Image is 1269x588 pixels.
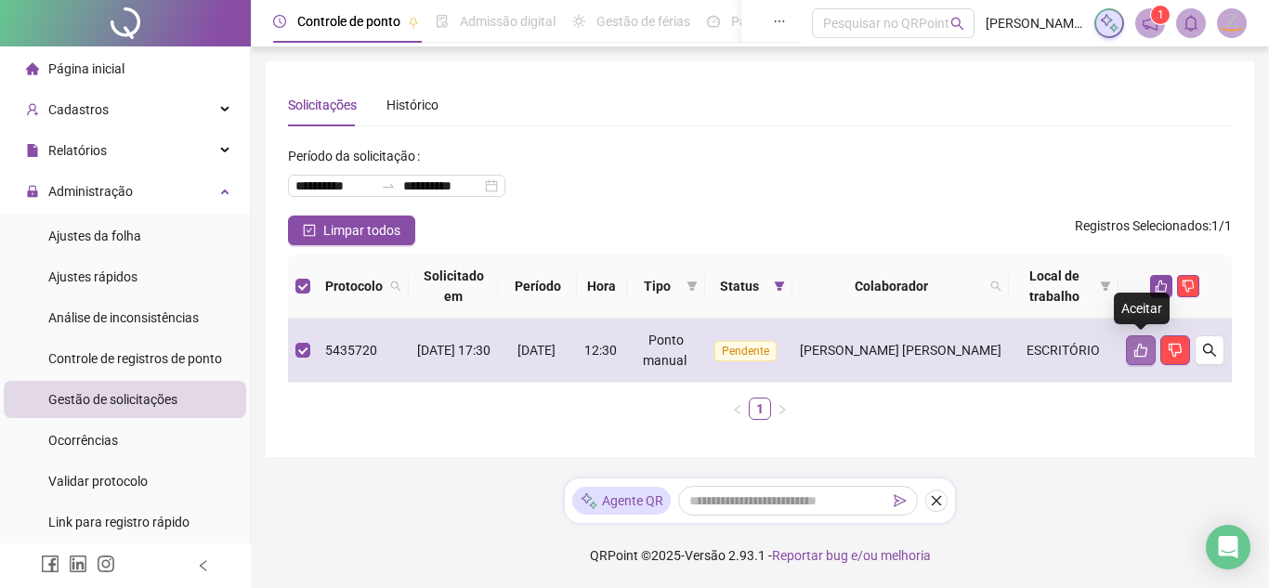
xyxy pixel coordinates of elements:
[48,351,222,366] span: Controle de registros de ponto
[48,392,177,407] span: Gestão de solicitações
[386,95,438,115] div: Histórico
[325,343,377,358] span: 5435720
[48,61,124,76] span: Página inicial
[1218,9,1246,37] img: 18328
[48,310,199,325] span: Análise de inconsistências
[800,343,1001,358] span: [PERSON_NAME] [PERSON_NAME]
[572,15,585,28] span: sun
[774,281,785,292] span: filter
[1182,280,1195,293] span: dislike
[517,343,556,358] span: [DATE]
[390,281,401,292] span: search
[634,276,680,296] span: Tipo
[323,220,400,241] span: Limpar todos
[26,62,39,75] span: home
[48,143,107,158] span: Relatórios
[325,276,383,296] span: Protocolo
[1100,281,1111,292] span: filter
[770,272,789,300] span: filter
[1206,525,1250,569] div: Open Intercom Messenger
[97,555,115,573] span: instagram
[48,433,118,448] span: Ocorrências
[777,404,788,415] span: right
[580,491,598,511] img: sparkle-icon.fc2bf0ac1784a2077858766a79e2daf3.svg
[986,13,1083,33] span: [PERSON_NAME] ADVOGADOS
[771,398,793,420] button: right
[417,343,491,358] span: [DATE] 17:30
[288,216,415,245] button: Limpar todos
[1142,15,1158,32] span: notification
[197,559,210,572] span: left
[773,15,786,28] span: ellipsis
[26,103,39,116] span: user-add
[687,281,698,292] span: filter
[1016,266,1092,307] span: Local de trabalho
[26,144,39,157] span: file
[297,14,400,29] span: Controle de ponto
[1075,218,1209,233] span: Registros Selecionados
[1168,343,1183,358] span: dislike
[726,398,749,420] li: Página anterior
[1202,343,1217,358] span: search
[460,14,556,29] span: Admissão digital
[990,281,1001,292] span: search
[1151,6,1170,24] sup: 1
[409,255,498,319] th: Solicitado em
[732,404,743,415] span: left
[685,548,726,563] span: Versão
[1114,293,1170,324] div: Aceitar
[288,95,357,115] div: Solicitações
[251,523,1269,588] footer: QRPoint © 2025 - 2.93.1 -
[408,17,419,28] span: pushpin
[707,15,720,28] span: dashboard
[584,343,617,358] span: 12:30
[303,224,316,237] span: check-square
[48,102,109,117] span: Cadastros
[894,494,907,507] span: send
[381,178,396,193] span: swap-right
[386,272,405,300] span: search
[749,398,771,420] li: 1
[683,272,701,300] span: filter
[987,272,1005,300] span: search
[26,185,39,198] span: lock
[48,184,133,199] span: Administração
[48,229,141,243] span: Ajustes da folha
[771,398,793,420] li: Próxima página
[1099,13,1119,33] img: sparkle-icon.fc2bf0ac1784a2077858766a79e2daf3.svg
[726,398,749,420] button: left
[381,178,396,193] span: to
[1075,216,1232,245] span: : 1 / 1
[800,276,983,296] span: Colaborador
[1155,280,1168,293] span: like
[48,515,190,529] span: Link para registro rápido
[731,14,804,29] span: Painel do DP
[714,341,777,361] span: Pendente
[1183,15,1199,32] span: bell
[713,276,765,296] span: Status
[41,555,59,573] span: facebook
[1158,8,1164,21] span: 1
[69,555,87,573] span: linkedin
[1009,319,1119,383] td: ESCRITÓRIO
[577,255,627,319] th: Hora
[498,255,577,319] th: Período
[750,399,770,419] a: 1
[288,141,427,171] label: Período da solicitação
[436,15,449,28] span: file-done
[930,494,943,507] span: close
[48,269,137,284] span: Ajustes rápidos
[572,487,671,515] div: Agente QR
[596,14,690,29] span: Gestão de férias
[273,15,286,28] span: clock-circle
[1133,343,1148,358] span: like
[48,474,148,489] span: Validar protocolo
[1096,262,1115,310] span: filter
[950,17,964,31] span: search
[643,333,687,368] span: Ponto manual
[772,548,931,563] span: Reportar bug e/ou melhoria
